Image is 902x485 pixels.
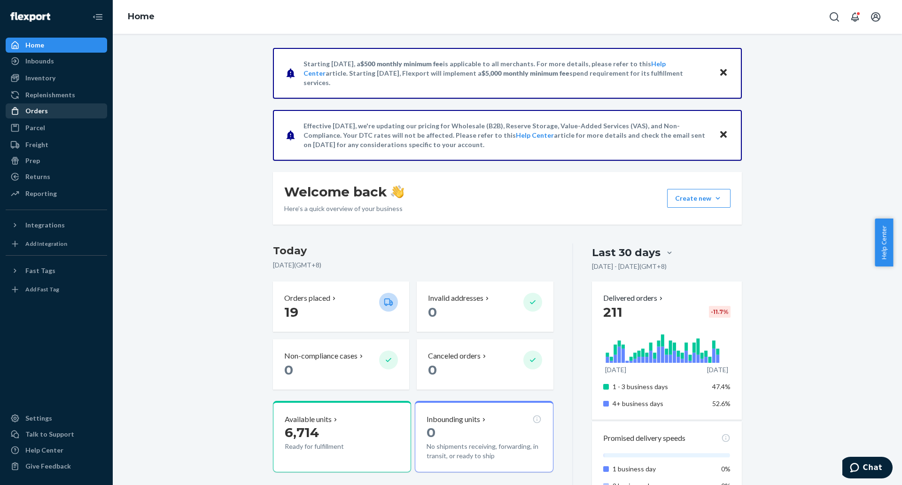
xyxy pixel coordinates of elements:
[6,282,107,297] a: Add Fast Tag
[427,424,435,440] span: 0
[25,56,54,66] div: Inbounds
[417,282,553,332] button: Invalid addresses 0
[428,351,481,361] p: Canceled orders
[25,123,45,133] div: Parcel
[360,60,443,68] span: $500 monthly minimum fee
[6,153,107,168] a: Prep
[846,8,864,26] button: Open notifications
[482,69,569,77] span: $5,000 monthly minimum fee
[273,243,553,258] h3: Today
[667,189,731,208] button: Create new
[88,8,107,26] button: Close Navigation
[6,169,107,184] a: Returns
[592,245,661,260] div: Last 30 days
[6,120,107,135] a: Parcel
[25,266,55,275] div: Fast Tags
[6,263,107,278] button: Fast Tags
[428,362,437,378] span: 0
[6,54,107,69] a: Inbounds
[712,383,731,391] span: 47.4%
[6,427,107,442] button: Talk to Support
[603,304,622,320] span: 211
[25,220,65,230] div: Integrations
[613,382,705,391] p: 1 - 3 business days
[415,401,553,472] button: Inbounding units0No shipments receiving, forwarding, in transit, or ready to ship
[605,365,626,375] p: [DATE]
[6,411,107,426] a: Settings
[842,457,893,480] iframe: Opens a widget where you can chat to one of our agents
[284,351,358,361] p: Non-compliance cases
[417,339,553,390] button: Canceled orders 0
[428,293,483,304] p: Invalid addresses
[285,414,332,425] p: Available units
[6,87,107,102] a: Replenishments
[709,306,731,318] div: -11.7 %
[25,446,63,455] div: Help Center
[303,121,710,149] p: Effective [DATE], we're updating our pricing for Wholesale (B2B), Reserve Storage, Value-Added Se...
[120,3,162,31] ol: breadcrumbs
[25,73,55,83] div: Inventory
[284,183,404,200] h1: Welcome back
[273,401,411,472] button: Available units6,714Ready for fulfillment
[427,442,541,461] p: No shipments receiving, forwarding, in transit, or ready to ship
[592,262,667,271] p: [DATE] - [DATE] ( GMT+8 )
[25,462,71,471] div: Give Feedback
[428,304,437,320] span: 0
[613,464,705,474] p: 1 business day
[10,12,50,22] img: Flexport logo
[284,293,330,304] p: Orders placed
[25,240,67,248] div: Add Integration
[285,424,319,440] span: 6,714
[427,414,480,425] p: Inbounding units
[603,433,685,444] p: Promised delivery speeds
[128,11,155,22] a: Home
[273,339,409,390] button: Non-compliance cases 0
[391,185,404,198] img: hand-wave emoji
[6,70,107,86] a: Inventory
[603,293,665,304] button: Delivered orders
[825,8,844,26] button: Open Search Box
[273,260,553,270] p: [DATE] ( GMT+8 )
[25,156,40,165] div: Prep
[273,282,409,332] button: Orders placed 19
[6,137,107,152] a: Freight
[707,365,728,375] p: [DATE]
[717,66,730,80] button: Close
[866,8,885,26] button: Open account menu
[6,218,107,233] button: Integrations
[6,38,107,53] a: Home
[6,186,107,201] a: Reporting
[25,140,48,149] div: Freight
[6,459,107,474] button: Give Feedback
[712,399,731,407] span: 52.6%
[613,399,705,408] p: 4+ business days
[6,236,107,251] a: Add Integration
[25,414,52,423] div: Settings
[25,285,59,293] div: Add Fast Tag
[303,59,710,87] p: Starting [DATE], a is applicable to all merchants. For more details, please refer to this article...
[284,204,404,213] p: Here’s a quick overview of your business
[285,442,372,451] p: Ready for fulfillment
[875,219,893,266] button: Help Center
[284,362,293,378] span: 0
[25,430,74,439] div: Talk to Support
[25,40,44,50] div: Home
[25,90,75,100] div: Replenishments
[721,465,731,473] span: 0%
[717,128,730,142] button: Close
[25,106,48,116] div: Orders
[6,103,107,118] a: Orders
[516,131,554,139] a: Help Center
[284,304,298,320] span: 19
[25,172,50,181] div: Returns
[25,189,57,198] div: Reporting
[6,443,107,458] a: Help Center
